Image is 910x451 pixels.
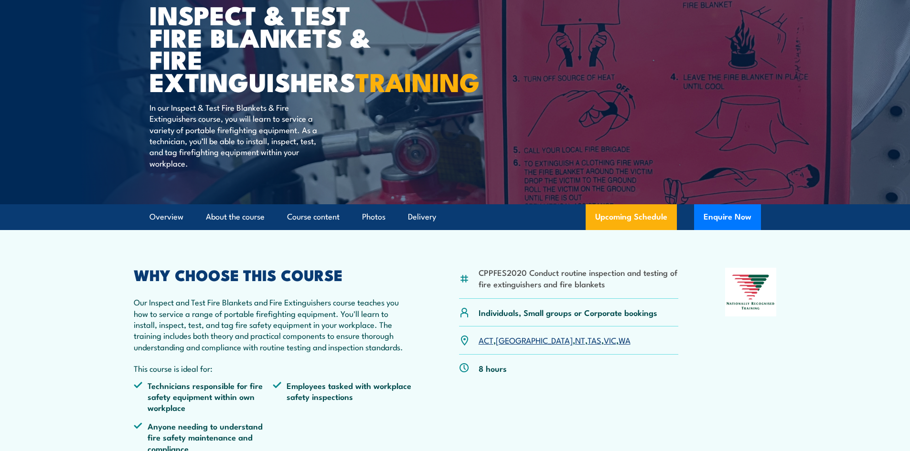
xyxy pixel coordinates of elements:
[408,204,436,230] a: Delivery
[619,334,631,346] a: WA
[206,204,265,230] a: About the course
[150,204,183,230] a: Overview
[479,307,657,318] p: Individuals, Small groups or Corporate bookings
[496,334,573,346] a: [GEOGRAPHIC_DATA]
[588,334,601,346] a: TAS
[479,335,631,346] p: , , , , ,
[150,102,324,168] p: In our Inspect & Test Fire Blankets & Fire Extinguishers course, you will learn to service a vari...
[575,334,585,346] a: NT
[134,296,413,352] p: Our Inspect and Test Fire Blankets and Fire Extinguishers course teaches you how to service a ran...
[134,268,413,281] h2: WHY CHOOSE THIS COURSE
[694,204,761,230] button: Enquire Now
[362,204,385,230] a: Photos
[604,334,616,346] a: VIC
[725,268,777,316] img: Nationally Recognised Training logo.
[134,380,273,413] li: Technicians responsible for fire safety equipment within own workplace
[134,363,413,374] p: This course is ideal for:
[355,61,480,101] strong: TRAINING
[479,267,679,289] li: CPPFES2020 Conduct routine inspection and testing of fire extinguishers and fire blankets
[287,204,340,230] a: Course content
[479,363,507,374] p: 8 hours
[273,380,412,413] li: Employees tasked with workplace safety inspections
[586,204,677,230] a: Upcoming Schedule
[150,3,385,93] h1: Inspect & Test Fire Blankets & Fire Extinguishers
[479,334,493,346] a: ACT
